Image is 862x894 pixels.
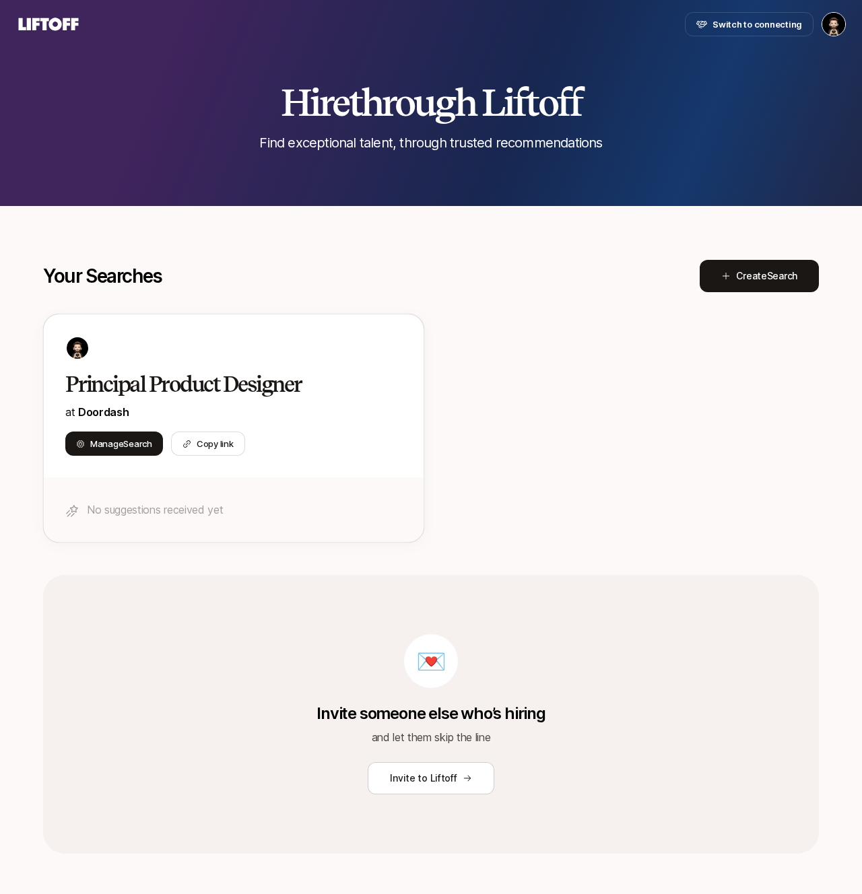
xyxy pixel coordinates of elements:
button: Switch to connecting [685,12,814,36]
p: and let them skip the line [372,728,491,746]
span: through Liftoff [349,79,581,125]
button: CreateSearch [700,260,819,292]
p: Your Searches [43,265,162,287]
div: 💌 [404,634,458,688]
p: at [65,403,402,421]
p: Find exceptional talent, through trusted recommendations [259,133,602,152]
button: Copy link [171,432,245,456]
span: Create [736,268,797,284]
span: Manage [90,437,152,450]
span: Search [767,270,797,281]
p: No suggestions received yet [87,501,402,518]
button: Tin Kadoic [822,12,846,36]
h2: Hire [281,82,581,123]
span: Search [123,438,152,449]
p: Invite someone else who’s hiring [317,704,545,723]
h2: Principal Product Designer [65,371,374,398]
img: Tin Kadoic [822,13,845,36]
button: ManageSearch [65,432,163,456]
img: 6cdcbf63_b09f_4c35_898d_64761c5a35e3.jfif [67,337,88,359]
button: Invite to Liftoff [368,762,494,794]
img: star-icon [65,504,79,518]
span: Switch to connecting [712,18,802,31]
a: Doordash [78,405,129,419]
